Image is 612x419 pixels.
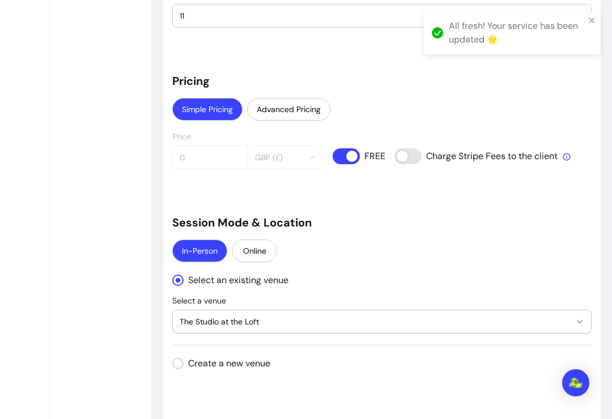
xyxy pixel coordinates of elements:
[172,295,231,306] label: Select a venue
[180,10,584,22] input: Max Customers
[172,240,227,262] button: In-Person
[172,98,243,121] button: Simple Pricing
[180,316,571,327] span: The Studio at the Loft
[173,310,591,333] button: The Studio at the Loft
[333,148,385,164] input: FREE
[562,369,589,396] div: Open Intercom Messenger
[172,269,298,292] input: Select an existing venue
[449,19,585,46] div: All fresh! Your service has been updated 🌟
[172,352,280,375] input: Create a new venue
[394,148,559,164] input: Charge Stripe Fees to the client
[172,215,592,230] h5: Session Mode & Location
[232,240,277,262] button: Online
[247,98,330,121] button: Advanced Pricing
[172,73,592,89] h5: Pricing
[173,131,191,142] span: Price
[588,16,596,25] button: close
